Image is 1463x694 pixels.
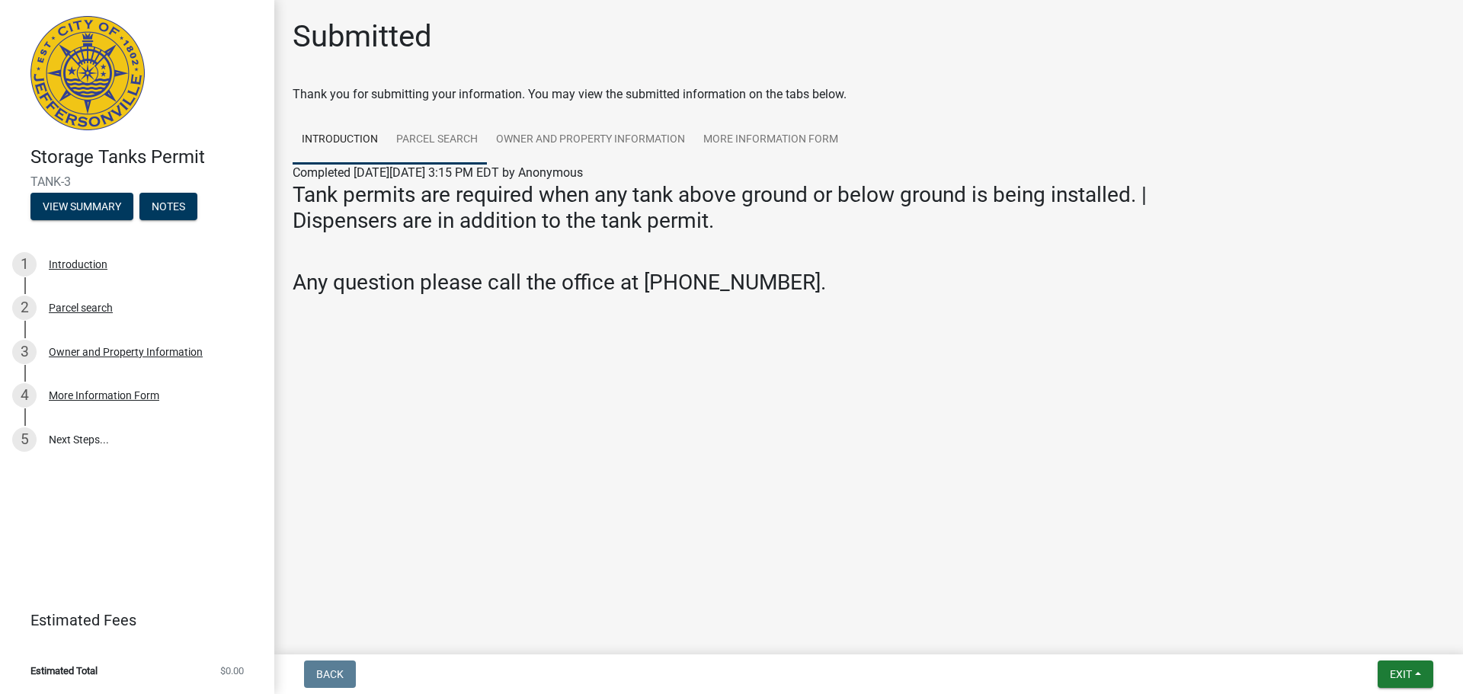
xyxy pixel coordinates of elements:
span: TANK-3 [30,174,244,189]
div: 3 [12,340,37,364]
a: Owner and Property Information [487,116,694,165]
a: Estimated Fees [12,605,250,635]
div: 4 [12,383,37,408]
button: Notes [139,193,197,220]
wm-modal-confirm: Notes [139,201,197,213]
div: More Information Form [49,390,159,401]
h3: Tank permits are required when any tank above ground or below ground is being installed. | Dispen... [293,182,1445,233]
div: Introduction [49,259,107,270]
div: Thank you for submitting your information. You may view the submitted information on the tabs below. [293,85,1445,104]
span: $0.00 [220,666,244,676]
a: More Information Form [694,116,847,165]
div: 5 [12,427,37,452]
h4: Storage Tanks Permit [30,146,262,168]
span: Exit [1390,668,1412,680]
a: Introduction [293,116,387,165]
span: Completed [DATE][DATE] 3:15 PM EDT by Anonymous [293,165,583,180]
div: 1 [12,252,37,277]
div: Owner and Property Information [49,347,203,357]
h1: Submitted [293,18,432,55]
div: Parcel search [49,302,113,313]
wm-modal-confirm: Summary [30,201,133,213]
a: Parcel search [387,116,487,165]
div: 2 [12,296,37,320]
h3: Any question please call the office at [PHONE_NUMBER]. [293,270,1445,296]
button: Back [304,660,356,688]
button: View Summary [30,193,133,220]
span: Estimated Total [30,666,98,676]
img: City of Jeffersonville, Indiana [30,16,145,130]
button: Exit [1378,660,1433,688]
span: Back [316,668,344,680]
